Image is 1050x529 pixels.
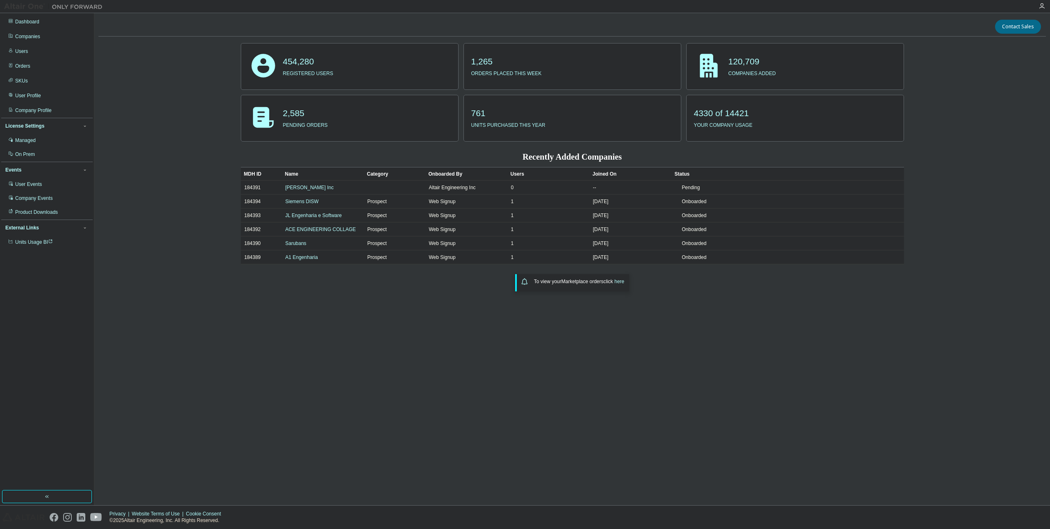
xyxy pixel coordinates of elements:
[132,511,186,517] div: Website Terms of Use
[429,212,456,219] span: Web Signup
[285,240,306,246] a: Sarubans
[367,212,387,219] span: Prospect
[511,226,514,233] span: 1
[562,279,604,284] em: Marketplace orders
[593,212,609,219] span: [DATE]
[5,224,39,231] div: External Links
[429,167,504,181] div: Onboarded By
[471,119,546,129] p: units purchased this year
[471,55,542,68] p: 1,265
[77,513,85,522] img: linkedin.svg
[15,78,28,84] div: SKUs
[471,107,546,119] p: 761
[682,199,706,204] span: Onboarded
[244,240,261,247] span: 184390
[244,167,278,181] div: MDH ID
[694,119,753,129] p: your company usage
[283,55,333,68] p: 454,280
[593,184,596,191] span: --
[614,279,624,284] a: here
[682,227,706,232] span: Onboarded
[15,239,53,245] span: Units Usage BI
[995,20,1041,34] button: Contact Sales
[429,198,456,205] span: Web Signup
[429,184,476,191] span: Altair Engineering Inc
[283,68,333,77] p: registered users
[285,227,356,232] a: ACE ENGINEERING COLLAGE
[15,33,40,40] div: Companies
[5,123,44,129] div: License Settings
[285,213,342,218] a: JL Engenharia e Software
[367,167,422,181] div: Category
[429,226,456,233] span: Web Signup
[15,18,39,25] div: Dashboard
[675,167,855,181] div: Status
[511,240,514,247] span: 1
[367,240,387,247] span: Prospect
[682,213,706,218] span: Onboarded
[50,513,58,522] img: facebook.svg
[471,68,542,77] p: orders placed this week
[5,167,21,173] div: Events
[429,240,456,247] span: Web Signup
[2,513,45,522] img: altair_logo.svg
[241,151,904,162] h2: Recently Added Companies
[63,513,72,522] img: instagram.svg
[4,2,107,11] img: Altair One
[285,185,334,190] a: [PERSON_NAME] Inc
[682,240,706,246] span: Onboarded
[15,209,58,215] div: Product Downloads
[283,107,328,119] p: 2,585
[682,254,706,260] span: Onboarded
[110,517,226,524] p: © 2025 Altair Engineering, Inc. All Rights Reserved.
[244,184,261,191] span: 184391
[15,137,36,144] div: Managed
[15,151,35,158] div: On Prem
[186,511,226,517] div: Cookie Consent
[367,226,387,233] span: Prospect
[728,68,776,77] p: companies added
[367,254,387,261] span: Prospect
[283,119,328,129] p: pending orders
[15,48,28,55] div: Users
[90,513,102,522] img: youtube.svg
[728,55,776,68] p: 120,709
[593,198,609,205] span: [DATE]
[511,198,514,205] span: 1
[244,212,261,219] span: 184393
[694,107,753,119] p: 4330 of 14421
[15,92,41,99] div: User Profile
[285,254,318,260] a: A1 Engenharia
[15,107,52,114] div: Company Profile
[429,254,456,261] span: Web Signup
[593,240,609,247] span: [DATE]
[511,167,586,181] div: Users
[15,63,30,69] div: Orders
[285,167,361,181] div: Name
[511,254,514,261] span: 1
[15,195,52,202] div: Company Events
[367,198,387,205] span: Prospect
[15,181,42,188] div: User Events
[244,226,261,233] span: 184392
[534,279,624,284] span: To view your click
[593,226,609,233] span: [DATE]
[511,212,514,219] span: 1
[110,511,132,517] div: Privacy
[593,167,668,181] div: Joined On
[511,184,514,191] span: 0
[593,254,609,261] span: [DATE]
[285,199,319,204] a: Siemens DISW
[682,185,700,190] span: Pending
[244,254,261,261] span: 184389
[244,198,261,205] span: 184394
